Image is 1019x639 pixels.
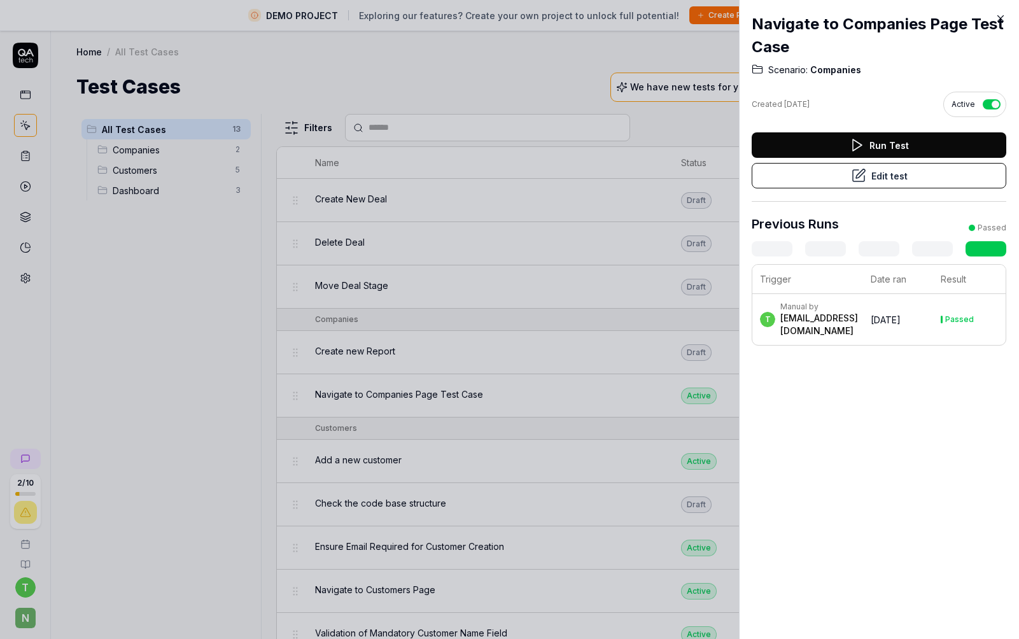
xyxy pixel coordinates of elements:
[752,163,1006,188] button: Edit test
[871,314,901,325] time: [DATE]
[752,99,810,110] div: Created
[768,64,808,76] span: Scenario:
[945,316,974,323] div: Passed
[863,265,933,294] th: Date ran
[752,265,863,294] th: Trigger
[952,99,975,110] span: Active
[933,265,1006,294] th: Result
[752,132,1006,158] button: Run Test
[978,222,1006,234] div: Passed
[808,64,861,76] span: Companies
[760,312,775,327] span: t
[784,99,810,109] time: [DATE]
[752,13,1006,59] h2: Navigate to Companies Page Test Case
[780,312,858,337] div: [EMAIL_ADDRESS][DOMAIN_NAME]
[752,214,839,234] h3: Previous Runs
[780,302,858,312] div: Manual by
